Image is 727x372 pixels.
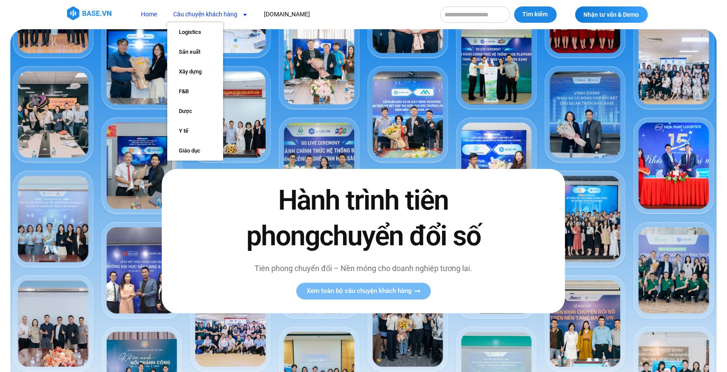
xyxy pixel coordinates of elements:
ul: Câu chuyện khách hàng [167,22,223,161]
a: Câu chuyện khách hàng [167,6,255,22]
h2: Hành trình tiên phong [228,183,499,254]
a: Dược [167,101,223,121]
a: Xây dựng [167,62,223,82]
a: Home [135,6,164,22]
a: Sản xuất [167,42,223,62]
span: Xem toàn bộ câu chuyện khách hàng [307,288,412,294]
button: Tìm kiếm [514,6,557,23]
a: Xem toàn bộ câu chuyện khách hàng [296,283,431,299]
a: Logistics [167,22,223,42]
a: Nhận tư vấn & Demo [575,6,648,23]
a: [DOMAIN_NAME] [258,6,317,22]
a: Giáo dục [167,141,223,161]
a: Y tế [167,121,223,141]
nav: Menu [135,6,432,22]
span: Tìm kiếm [523,10,548,19]
a: F&B [167,82,223,101]
span: Nhận tư vấn & Demo [584,12,639,18]
p: Tiên phong chuyển đổi – Nền móng cho doanh nghiệp tương lai. [228,262,499,274]
span: chuyển đổi số [319,220,481,252]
